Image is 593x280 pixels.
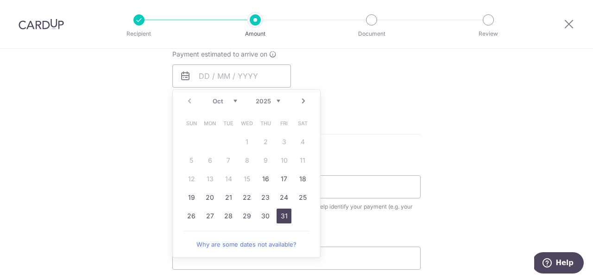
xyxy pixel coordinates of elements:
a: 30 [258,209,273,223]
a: 31 [277,209,291,223]
span: Saturday [295,116,310,131]
a: 29 [240,209,254,223]
a: 17 [277,172,291,186]
span: Friday [277,116,291,131]
span: Sunday [184,116,199,131]
a: 19 [184,190,199,205]
span: Tuesday [221,116,236,131]
a: 26 [184,209,199,223]
a: Next [298,95,309,107]
a: 16 [258,172,273,186]
a: 18 [295,172,310,186]
p: Recipient [105,29,173,38]
a: 23 [258,190,273,205]
p: Review [454,29,523,38]
a: 20 [202,190,217,205]
a: 27 [202,209,217,223]
span: Payment estimated to arrive on [172,50,267,59]
p: Amount [221,29,290,38]
a: 22 [240,190,254,205]
a: Why are some dates not available? [184,235,309,254]
a: 25 [295,190,310,205]
img: CardUp [19,19,64,30]
span: Thursday [258,116,273,131]
p: Document [337,29,406,38]
iframe: Opens a widget where you can find more information [534,252,584,275]
a: 24 [277,190,291,205]
a: 21 [221,190,236,205]
input: DD / MM / YYYY [172,64,291,88]
span: Wednesday [240,116,254,131]
a: 28 [221,209,236,223]
span: Monday [202,116,217,131]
